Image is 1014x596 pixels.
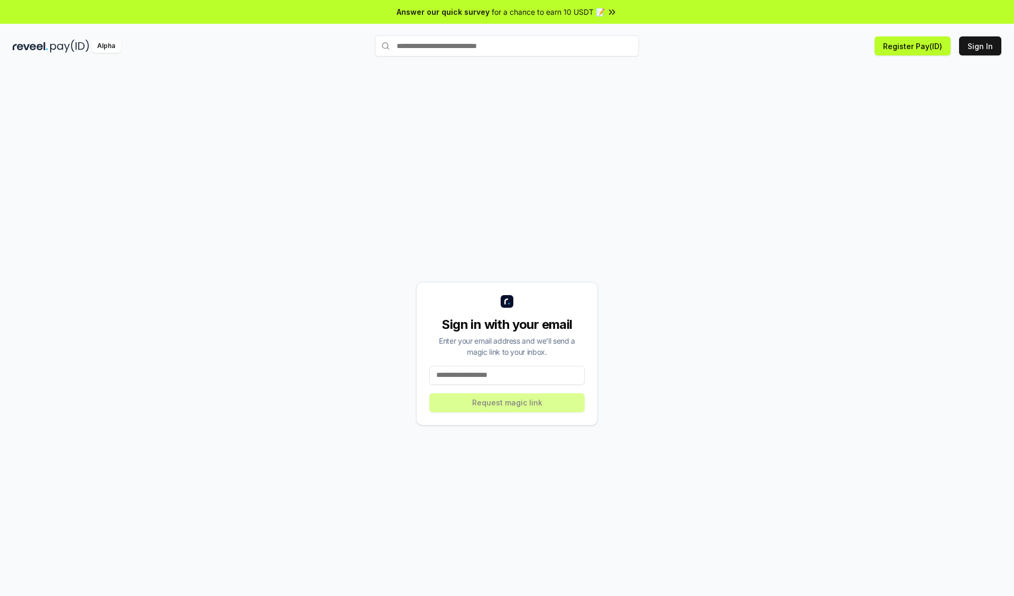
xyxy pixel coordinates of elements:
span: Answer our quick survey [397,6,490,17]
button: Register Pay(ID) [875,36,951,55]
img: reveel_dark [13,40,48,53]
img: pay_id [50,40,89,53]
button: Sign In [959,36,1001,55]
div: Sign in with your email [429,316,585,333]
span: for a chance to earn 10 USDT 📝 [492,6,605,17]
img: logo_small [501,295,513,308]
div: Alpha [91,40,121,53]
div: Enter your email address and we’ll send a magic link to your inbox. [429,335,585,357]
